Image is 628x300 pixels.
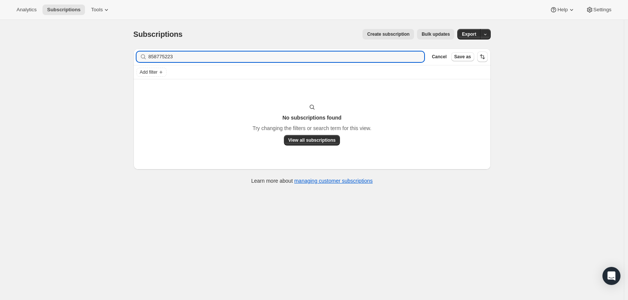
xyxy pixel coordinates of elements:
[252,124,371,132] p: Try changing the filters or search term for this view.
[133,30,183,38] span: Subscriptions
[454,54,471,60] span: Save as
[457,29,481,39] button: Export
[367,31,410,37] span: Create subscription
[602,267,620,285] div: Open Intercom Messenger
[149,52,425,62] input: Filter subscribers
[363,29,414,39] button: Create subscription
[593,7,611,13] span: Settings
[91,7,103,13] span: Tools
[86,5,115,15] button: Tools
[47,7,80,13] span: Subscriptions
[557,7,567,13] span: Help
[429,52,449,61] button: Cancel
[17,7,36,13] span: Analytics
[42,5,85,15] button: Subscriptions
[432,54,446,60] span: Cancel
[12,5,41,15] button: Analytics
[422,31,450,37] span: Bulk updates
[284,135,340,145] button: View all subscriptions
[462,31,476,37] span: Export
[581,5,616,15] button: Settings
[477,52,488,62] button: Sort the results
[140,69,158,75] span: Add filter
[545,5,579,15] button: Help
[137,68,167,77] button: Add filter
[417,29,454,39] button: Bulk updates
[282,114,341,121] h3: No subscriptions found
[251,177,373,185] p: Learn more about
[294,178,373,184] a: managing customer subscriptions
[451,52,474,61] button: Save as
[288,137,336,143] span: View all subscriptions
